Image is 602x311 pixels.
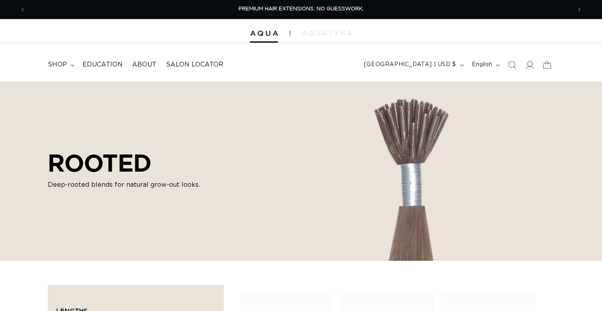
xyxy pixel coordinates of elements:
[359,57,467,72] button: [GEOGRAPHIC_DATA] | USD $
[48,61,67,69] span: shop
[571,2,588,17] button: Next announcement
[364,61,456,69] span: [GEOGRAPHIC_DATA] | USD $
[166,61,223,69] span: Salon Locator
[14,2,31,17] button: Previous announcement
[48,180,227,190] p: Deep-rooted blends for natural grow-out looks.
[132,61,156,69] span: About
[78,56,127,74] a: Education
[161,56,228,74] a: Salon Locator
[467,57,503,72] button: English
[250,31,278,36] img: Aqua Hair Extensions
[43,56,78,74] summary: shop
[238,6,364,12] span: PREMIUM HAIR EXTENSIONS. NO GUESSWORK.
[127,56,161,74] a: About
[472,61,493,69] span: English
[48,149,227,177] h2: ROOTED
[302,31,352,35] img: aqualyna.com
[503,56,521,74] summary: Search
[82,61,123,69] span: Education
